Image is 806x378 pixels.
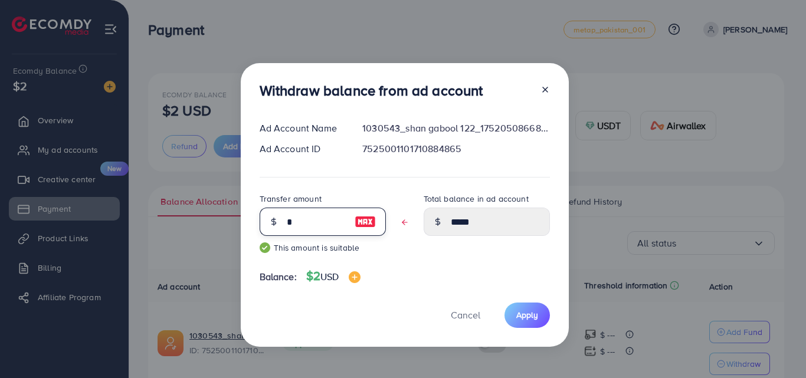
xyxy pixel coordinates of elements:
[353,121,559,135] div: 1030543_shan gabool 122_1752050866845
[756,325,797,369] iframe: Chat
[260,270,297,284] span: Balance:
[349,271,361,283] img: image
[436,303,495,328] button: Cancel
[353,142,559,156] div: 7525001101710884865
[260,193,322,205] label: Transfer amount
[516,309,538,321] span: Apply
[504,303,550,328] button: Apply
[424,193,529,205] label: Total balance in ad account
[250,142,353,156] div: Ad Account ID
[306,269,361,284] h4: $2
[250,121,353,135] div: Ad Account Name
[451,308,480,321] span: Cancel
[260,82,483,99] h3: Withdraw balance from ad account
[320,270,339,283] span: USD
[260,242,386,254] small: This amount is suitable
[260,242,270,253] img: guide
[355,215,376,229] img: image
